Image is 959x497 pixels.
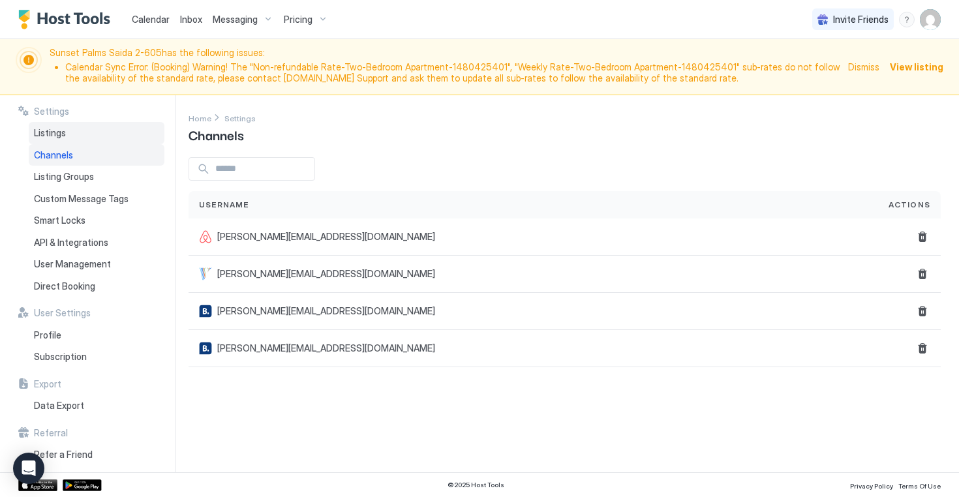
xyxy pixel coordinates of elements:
[29,395,164,417] a: Data Export
[29,275,164,297] a: Direct Booking
[224,111,256,125] a: Settings
[920,9,941,30] div: User profile
[29,144,164,166] a: Channels
[915,303,930,319] button: Delete
[189,111,211,125] a: Home
[210,158,314,180] input: Input Field
[848,60,879,74] div: Dismiss
[189,111,211,125] div: Breadcrumb
[34,307,91,319] span: User Settings
[189,125,244,144] span: Channels
[34,329,61,341] span: Profile
[213,14,258,25] span: Messaging
[217,342,435,354] span: [PERSON_NAME][EMAIL_ADDRESS][DOMAIN_NAME]
[34,258,111,270] span: User Management
[63,479,102,491] a: Google Play Store
[217,231,435,243] span: [PERSON_NAME][EMAIL_ADDRESS][DOMAIN_NAME]
[180,12,202,26] a: Inbox
[898,482,941,490] span: Terms Of Use
[34,378,61,390] span: Export
[217,305,435,317] span: [PERSON_NAME][EMAIL_ADDRESS][DOMAIN_NAME]
[915,266,930,282] button: Delete
[34,237,108,248] span: API & Integrations
[34,193,129,205] span: Custom Message Tags
[65,61,840,84] li: Calendar Sync Error: (Booking) Warning! The "Non-refundable Rate-Two-Bedroom Apartment-1480425401...
[34,127,66,139] span: Listings
[199,199,249,211] span: Username
[224,113,256,123] span: Settings
[29,188,164,210] a: Custom Message Tags
[34,427,68,439] span: Referral
[29,324,164,346] a: Profile
[890,60,943,74] div: View listing
[34,215,85,226] span: Smart Locks
[29,232,164,254] a: API & Integrations
[34,106,69,117] span: Settings
[29,253,164,275] a: User Management
[34,171,94,183] span: Listing Groups
[132,12,170,26] a: Calendar
[189,113,211,123] span: Home
[50,47,840,87] span: Sunset Palms Saida 2-605 has the following issues:
[224,111,256,125] div: Breadcrumb
[915,229,930,245] button: Delete
[34,400,84,412] span: Data Export
[13,453,44,484] div: Open Intercom Messenger
[217,268,435,280] span: [PERSON_NAME][EMAIL_ADDRESS][DOMAIN_NAME]
[899,12,915,27] div: menu
[18,10,116,29] a: Host Tools Logo
[850,482,893,490] span: Privacy Policy
[18,479,57,491] a: App Store
[34,149,73,161] span: Channels
[132,14,170,25] span: Calendar
[29,166,164,188] a: Listing Groups
[34,280,95,292] span: Direct Booking
[915,340,930,356] button: Delete
[284,14,312,25] span: Pricing
[29,209,164,232] a: Smart Locks
[34,351,87,363] span: Subscription
[833,14,889,25] span: Invite Friends
[29,122,164,144] a: Listings
[448,481,504,489] span: © 2025 Host Tools
[898,478,941,492] a: Terms Of Use
[29,444,164,466] a: Refer a Friend
[34,449,93,460] span: Refer a Friend
[850,478,893,492] a: Privacy Policy
[180,14,202,25] span: Inbox
[889,199,930,211] span: Actions
[29,346,164,368] a: Subscription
